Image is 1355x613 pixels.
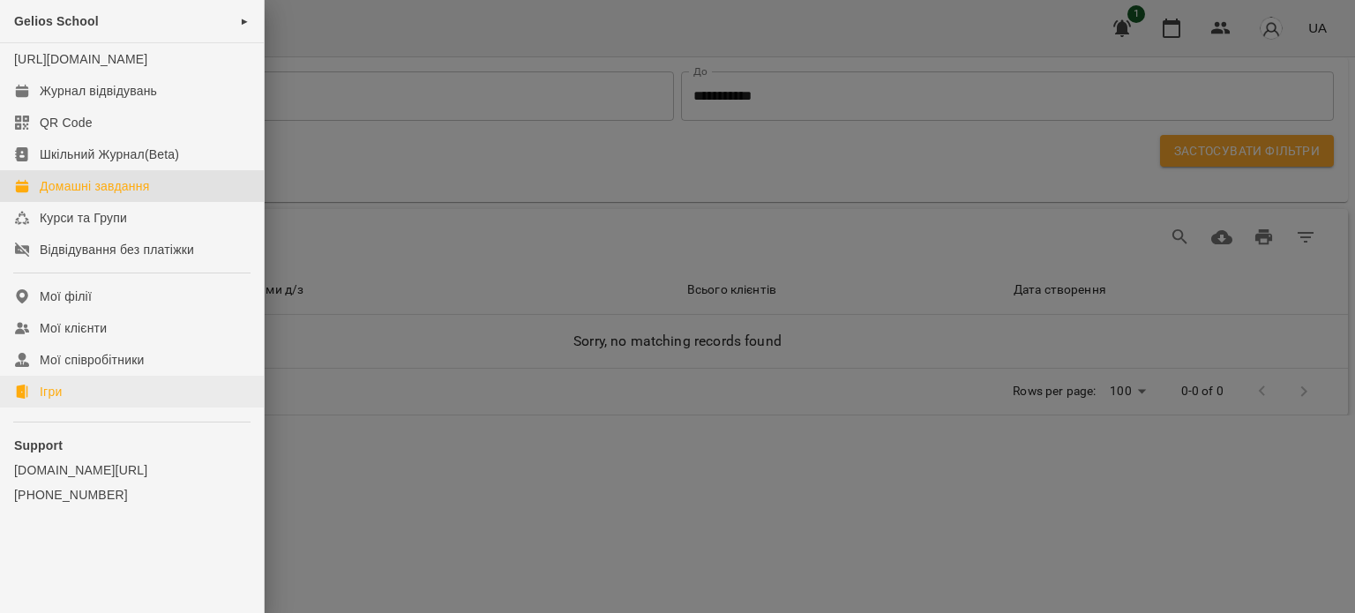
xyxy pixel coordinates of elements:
[14,437,250,454] p: Support
[14,52,147,66] a: [URL][DOMAIN_NAME]
[40,114,93,131] div: QR Code
[40,209,127,227] div: Курси та Групи
[40,177,149,195] div: Домашні завдання
[40,241,194,258] div: Відвідування без платіжки
[14,14,99,28] span: Gelios School
[40,383,62,400] div: Ігри
[240,14,250,28] span: ►
[40,146,179,163] div: Шкільний Журнал(Beta)
[14,461,250,479] a: [DOMAIN_NAME][URL]
[40,351,145,369] div: Мої співробітники
[40,82,157,100] div: Журнал відвідувань
[14,486,250,504] a: [PHONE_NUMBER]
[40,319,107,337] div: Мої клієнти
[40,288,92,305] div: Мої філії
